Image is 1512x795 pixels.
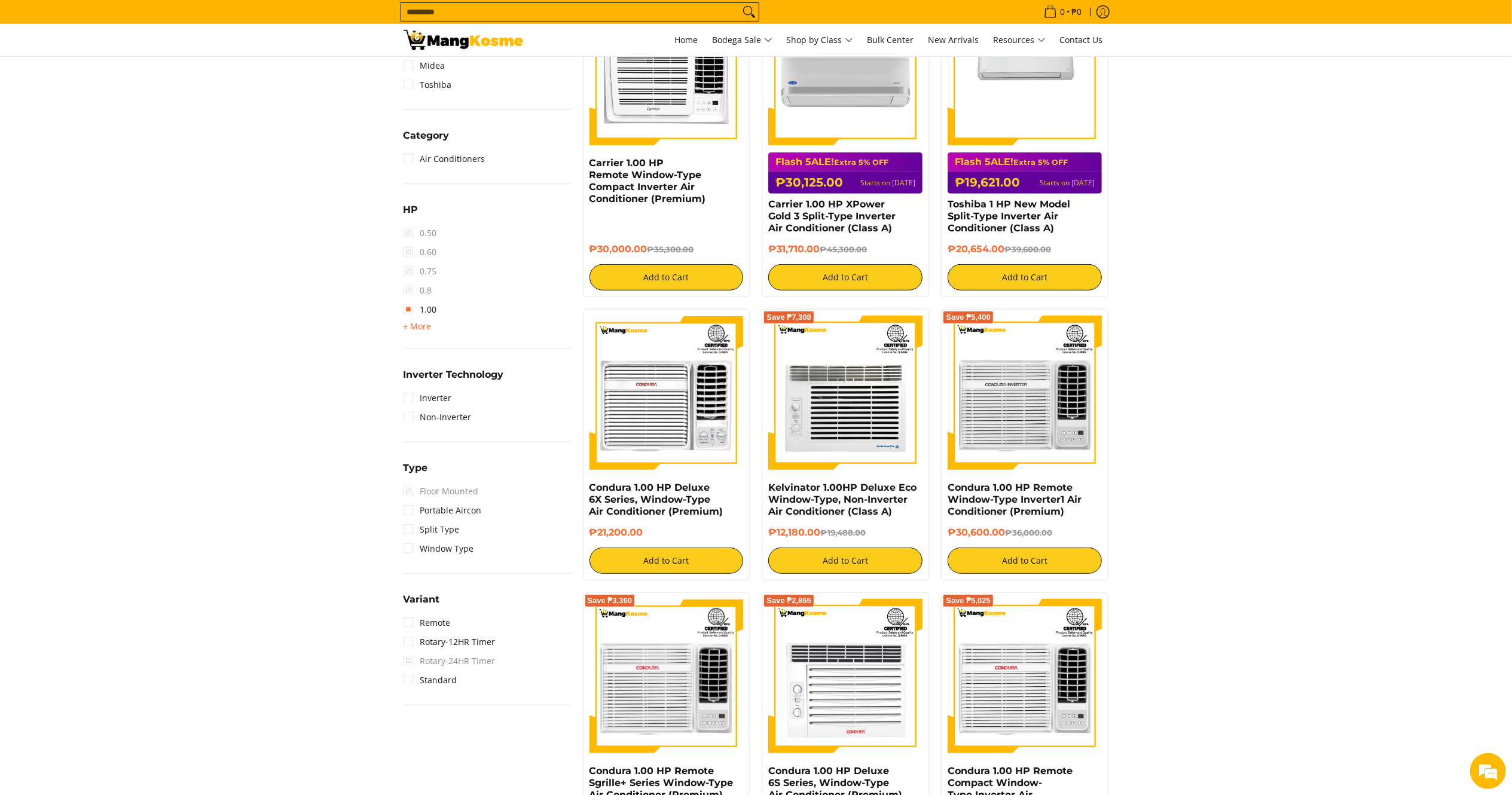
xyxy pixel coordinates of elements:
[535,24,1109,56] nav: Main Menu
[404,205,419,224] summary: Open
[707,24,778,56] a: Bodega Sale
[404,463,428,482] summary: Open
[948,243,1102,255] h6: ₱20,654.00
[404,319,432,334] summary: Open
[404,205,419,215] span: HP
[948,548,1102,574] button: Add to Cart
[404,370,504,389] summary: Open
[923,24,985,56] a: New Arrivals
[404,30,523,50] img: Bodega Sale Aircon l Mang Kosme: Home Appliances Warehouse Sale
[404,652,496,671] span: Rotary-24HR Timer
[768,599,923,753] img: Condura 1.00 HP Deluxe 6S Series, Window-Type Air Conditioner (Premium)
[948,264,1102,291] button: Add to Cart
[1070,8,1084,16] span: ₱0
[948,198,1070,234] a: Toshiba 1 HP New Model Split-Type Inverter Air Conditioner (Class A)
[948,482,1082,517] a: Condura 1.00 HP Remote Window-Type Inverter1 Air Conditioner (Premium)
[404,482,479,501] span: Floor Mounted
[669,24,704,56] a: Home
[404,300,437,319] a: 1.00
[404,149,485,169] a: Air Conditioners
[1004,244,1051,254] del: ₱39,600.00
[928,34,979,45] span: New Arrivals
[766,314,811,321] span: Save ₱7,308
[988,24,1052,56] a: Resources
[404,671,457,690] a: Standard
[404,224,437,243] span: 0.50
[404,595,440,613] summary: Open
[589,482,723,517] a: Condura 1.00 HP Deluxe 6X Series, Window-Type Air Conditioner (Premium)
[404,56,445,75] a: Midea
[948,599,1102,753] img: Condura 1.00 HP Remote Compact Window-Type Inverter Air Conditioner (Premium)
[1054,24,1109,56] a: Contact Us
[768,548,923,574] button: Add to Cart
[820,528,866,537] del: ₱19,488.00
[404,520,460,539] a: Split Type
[994,33,1046,48] span: Resources
[404,370,504,380] span: Inverter Technology
[589,243,744,255] h6: ₱30,000.00
[404,632,496,652] a: Rotary-12HR Timer
[404,463,428,473] span: Type
[768,482,917,517] a: Kelvinator 1.00HP Deluxe Eco Window-Type, Non-Inverter Air Conditioner (Class A)
[404,281,432,300] span: 0.8
[404,75,452,94] a: Toshiba
[404,131,450,149] summary: Open
[946,597,991,604] span: Save ₱5,025
[1059,8,1067,16] span: 0
[1040,5,1086,19] span: •
[713,33,772,48] span: Bodega Sale
[946,314,991,321] span: Save ₱5,400
[766,597,811,604] span: Save ₱2,865
[589,316,744,470] img: Condura 1.00 HP Deluxe 6X Series, Window-Type Air Conditioner (Premium)
[589,548,744,574] button: Add to Cart
[868,34,914,45] span: Bulk Center
[589,264,744,291] button: Add to Cart
[404,613,451,632] a: Remote
[589,157,706,204] a: Carrier 1.00 HP Remote Window-Type Compact Inverter Air Conditioner (Premium)
[675,34,698,45] span: Home
[404,131,450,140] span: Category
[862,24,920,56] a: Bulk Center
[588,597,633,604] span: Save ₱3,360
[404,243,437,262] span: 0.60
[768,316,923,470] img: Kelvinator 1.00HP Deluxe Eco Window-Type, Non-Inverter Air Conditioner (Class A)
[948,527,1102,539] h6: ₱30,600.00
[404,408,472,427] a: Non-Inverter
[404,539,474,558] a: Window Type
[787,33,853,48] span: Shop by Class
[404,322,432,331] span: + More
[768,264,923,291] button: Add to Cart
[404,501,482,520] a: Portable Aircon
[647,244,694,254] del: ₱35,300.00
[404,262,437,281] span: 0.75
[589,599,744,753] img: condura-sgrille-series-window-type-remote-aircon-premium-full-view-mang-kosme
[948,316,1102,470] img: Condura 1.00 HP Remote Window-Type Inverter1 Air Conditioner (Premium)
[781,24,859,56] a: Shop by Class
[1005,528,1052,537] del: ₱36,000.00
[404,389,452,408] a: Inverter
[768,243,923,255] h6: ₱31,710.00
[768,527,923,539] h6: ₱12,180.00
[768,198,896,234] a: Carrier 1.00 HP XPower Gold 3 Split-Type Inverter Air Conditioner (Class A)
[589,527,744,539] h6: ₱21,200.00
[820,244,867,254] del: ₱45,300.00
[404,595,440,604] span: Variant
[740,3,759,21] button: Search
[1060,34,1103,45] span: Contact Us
